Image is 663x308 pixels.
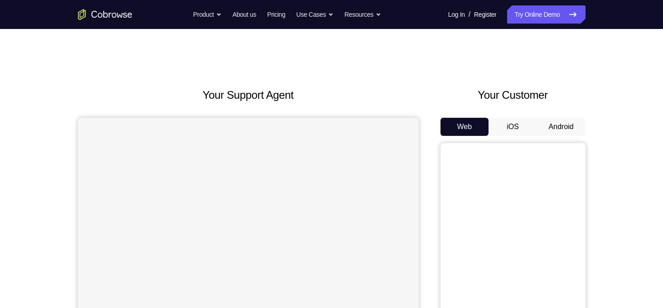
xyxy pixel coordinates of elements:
[440,87,586,103] h2: Your Customer
[469,9,470,20] span: /
[193,5,222,24] button: Product
[448,5,465,24] a: Log In
[440,118,489,136] button: Web
[296,5,334,24] button: Use Cases
[474,5,496,24] a: Register
[232,5,256,24] a: About us
[344,5,381,24] button: Resources
[78,9,132,20] a: Go to the home page
[507,5,585,24] a: Try Online Demo
[537,118,586,136] button: Android
[267,5,285,24] a: Pricing
[78,87,419,103] h2: Your Support Agent
[489,118,537,136] button: iOS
